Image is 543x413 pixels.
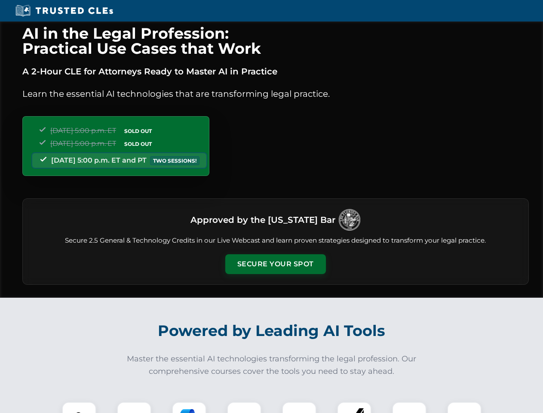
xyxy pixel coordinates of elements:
h1: AI in the Legal Profession: Practical Use Cases that Work [22,26,529,56]
span: SOLD OUT [121,139,155,148]
span: [DATE] 5:00 p.m. ET [50,139,116,148]
p: Learn the essential AI technologies that are transforming legal practice. [22,87,529,101]
h2: Powered by Leading AI Tools [34,316,510,346]
p: Master the essential AI technologies transforming the legal profession. Our comprehensive courses... [121,353,422,378]
p: Secure 2.5 General & Technology Credits in our Live Webcast and learn proven strategies designed ... [33,236,518,246]
p: A 2-Hour CLE for Attorneys Ready to Master AI in Practice [22,65,529,78]
h3: Approved by the [US_STATE] Bar [190,212,335,228]
img: Trusted CLEs [13,4,116,17]
img: Logo [339,209,360,231]
span: [DATE] 5:00 p.m. ET [50,126,116,135]
button: Secure Your Spot [225,254,326,274]
span: SOLD OUT [121,126,155,136]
